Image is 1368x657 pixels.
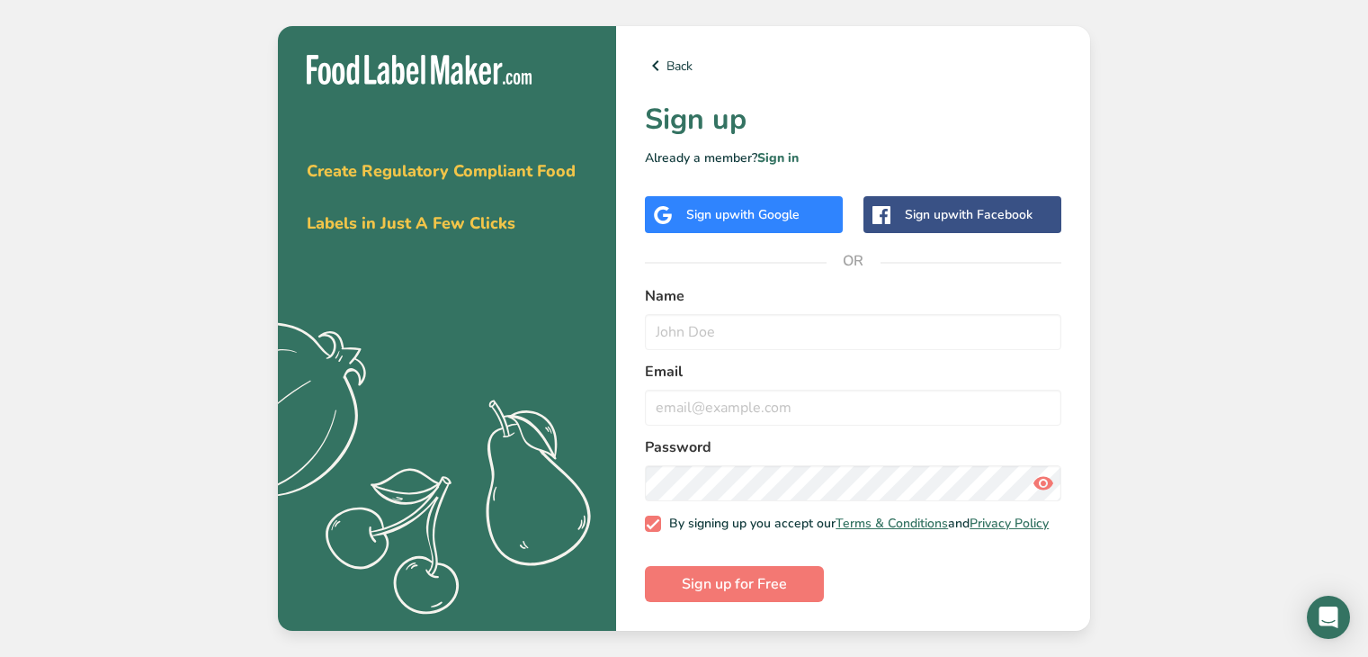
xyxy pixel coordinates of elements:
[645,98,1061,141] h1: Sign up
[645,148,1061,167] p: Already a member?
[645,285,1061,307] label: Name
[645,55,1061,76] a: Back
[645,361,1061,382] label: Email
[970,515,1049,532] a: Privacy Policy
[645,566,824,602] button: Sign up for Free
[827,234,881,288] span: OR
[307,160,576,234] span: Create Regulatory Compliant Food Labels in Just A Few Clicks
[729,206,800,223] span: with Google
[905,205,1033,224] div: Sign up
[757,149,799,166] a: Sign in
[686,205,800,224] div: Sign up
[948,206,1033,223] span: with Facebook
[645,314,1061,350] input: John Doe
[1307,596,1350,639] div: Open Intercom Messenger
[645,436,1061,458] label: Password
[307,55,532,85] img: Food Label Maker
[836,515,948,532] a: Terms & Conditions
[682,573,787,595] span: Sign up for Free
[645,390,1061,426] input: email@example.com
[661,516,1050,532] span: By signing up you accept our and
